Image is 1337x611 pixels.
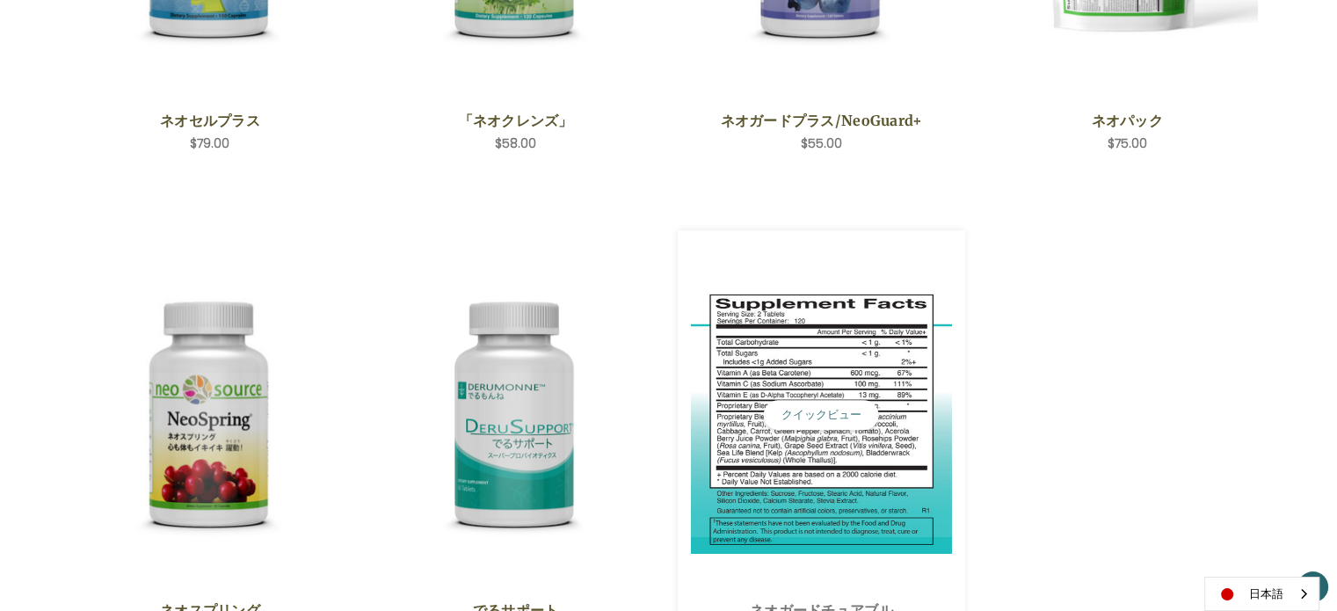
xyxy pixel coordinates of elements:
[801,135,842,152] span: $55.00
[1205,578,1319,610] a: 日本語
[1006,110,1248,131] a: ネオパック
[701,110,942,131] a: ネオガードプラス/NeoGuard+
[1204,577,1319,611] aside: Language selected: 日本語
[80,285,341,546] img: ネオスプリング
[691,244,952,587] a: NeoGuard Chewable,$50.00
[1108,135,1147,152] span: $75.00
[80,244,341,587] a: NeoSpring,$40.00
[190,135,229,152] span: $79.00
[495,135,536,152] span: $58.00
[395,110,636,131] a: 「ネオクレンズ」
[764,400,879,430] button: クイックビュー
[89,110,331,131] a: ネオセルプラス
[385,244,646,587] a: DeruSupport,$50.00
[1204,577,1319,611] div: Language
[385,285,646,546] img: でるサポート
